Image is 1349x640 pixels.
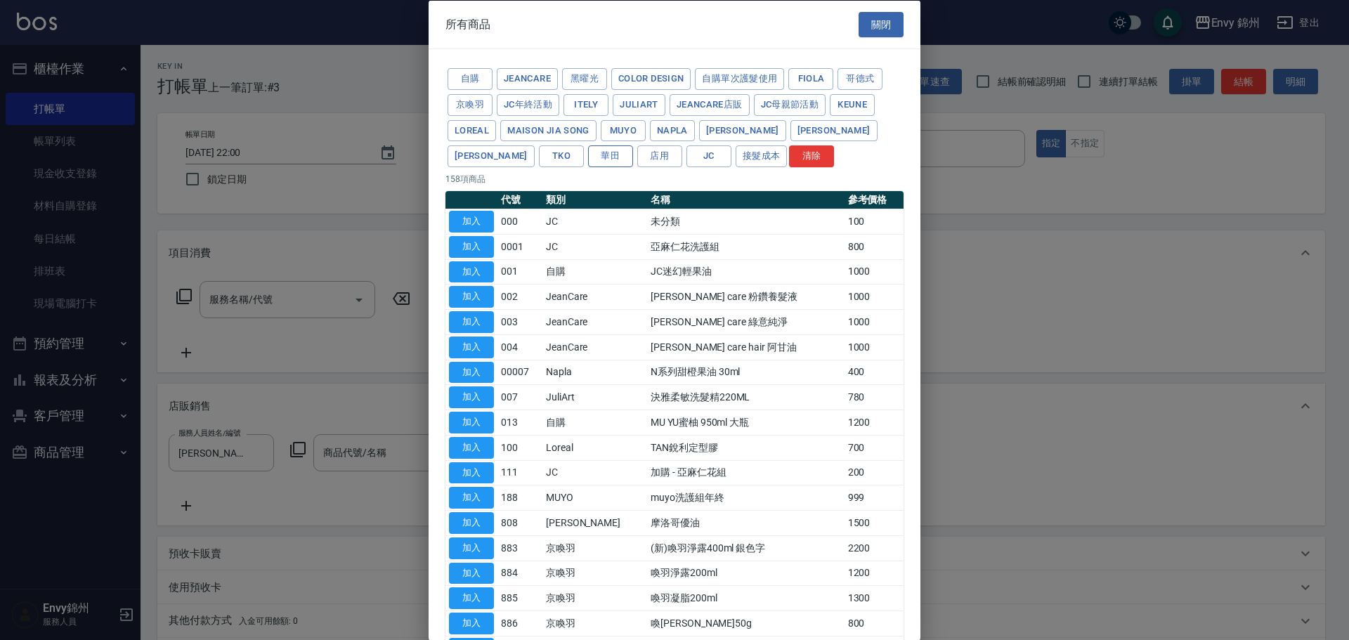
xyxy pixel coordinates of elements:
[647,259,845,285] td: JC迷幻輕果油
[542,510,647,535] td: [PERSON_NAME]
[647,384,845,410] td: 決雅柔敏洗髮精220ML
[647,435,845,460] td: TAN銳利定型膠
[562,68,607,90] button: 黑曜光
[845,535,904,561] td: 2200
[647,410,845,435] td: MU YU蜜柚 950ml 大瓶
[448,145,535,167] button: [PERSON_NAME]
[845,309,904,334] td: 1000
[845,284,904,309] td: 1000
[497,384,542,410] td: 007
[542,384,647,410] td: JuliArt
[497,68,558,90] button: JeanCare
[647,561,845,586] td: 喚羽淨露200ml
[845,360,904,385] td: 400
[448,119,496,141] button: Loreal
[542,410,647,435] td: 自購
[497,234,542,259] td: 0001
[845,585,904,610] td: 1300
[613,93,665,115] button: JuliArt
[647,309,845,334] td: [PERSON_NAME] care 綠意純淨
[497,610,542,636] td: 886
[845,561,904,586] td: 1200
[637,145,682,167] button: 店用
[497,93,559,115] button: JC年終活動
[497,435,542,460] td: 100
[449,336,494,358] button: 加入
[449,235,494,257] button: 加入
[449,386,494,408] button: 加入
[845,259,904,285] td: 1000
[588,145,633,167] button: 華田
[845,610,904,636] td: 800
[449,462,494,483] button: 加入
[497,209,542,234] td: 000
[449,587,494,609] button: 加入
[601,119,646,141] button: MUYO
[845,435,904,460] td: 700
[699,119,786,141] button: [PERSON_NAME]
[647,460,845,485] td: 加購 - 亞麻仁花組
[845,485,904,510] td: 999
[449,311,494,333] button: 加入
[542,561,647,586] td: 京喚羽
[611,68,691,90] button: color design
[542,460,647,485] td: JC
[497,309,542,334] td: 003
[497,284,542,309] td: 002
[449,512,494,534] button: 加入
[448,68,493,90] button: 自購
[845,334,904,360] td: 1000
[542,360,647,385] td: Napla
[497,360,542,385] td: 00007
[449,487,494,509] button: 加入
[647,535,845,561] td: (新)喚羽淨露400ml 銀色字
[449,261,494,282] button: 加入
[497,485,542,510] td: 188
[845,510,904,535] td: 1500
[449,412,494,433] button: 加入
[542,191,647,209] th: 類別
[845,410,904,435] td: 1200
[542,610,647,636] td: 京喚羽
[497,460,542,485] td: 111
[754,93,826,115] button: JC母親節活動
[542,535,647,561] td: 京喚羽
[449,211,494,233] button: 加入
[650,119,695,141] button: Napla
[647,284,845,309] td: [PERSON_NAME] care 粉鑽養髮液
[789,145,834,167] button: 清除
[539,145,584,167] button: TKO
[497,259,542,285] td: 001
[542,334,647,360] td: JeanCare
[449,286,494,308] button: 加入
[647,191,845,209] th: 名稱
[542,234,647,259] td: JC
[647,585,845,610] td: 喚羽凝脂200ml
[542,485,647,510] td: MUYO
[845,460,904,485] td: 200
[497,334,542,360] td: 004
[686,145,731,167] button: JC
[497,561,542,586] td: 884
[449,613,494,634] button: 加入
[647,334,845,360] td: [PERSON_NAME] care hair 阿甘油
[448,93,493,115] button: 京喚羽
[647,209,845,234] td: 未分類
[845,234,904,259] td: 800
[497,585,542,610] td: 885
[838,68,882,90] button: 哥德式
[788,68,833,90] button: Fiola
[542,309,647,334] td: JeanCare
[497,535,542,561] td: 883
[500,119,597,141] button: Maison Jia Song
[449,436,494,458] button: 加入
[497,510,542,535] td: 808
[845,384,904,410] td: 780
[563,93,608,115] button: ITELY
[647,360,845,385] td: N系列甜橙果油 30ml
[647,234,845,259] td: 亞麻仁花洗護組
[845,209,904,234] td: 100
[859,11,904,37] button: 關閉
[449,562,494,584] button: 加入
[647,610,845,636] td: 喚[PERSON_NAME]50g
